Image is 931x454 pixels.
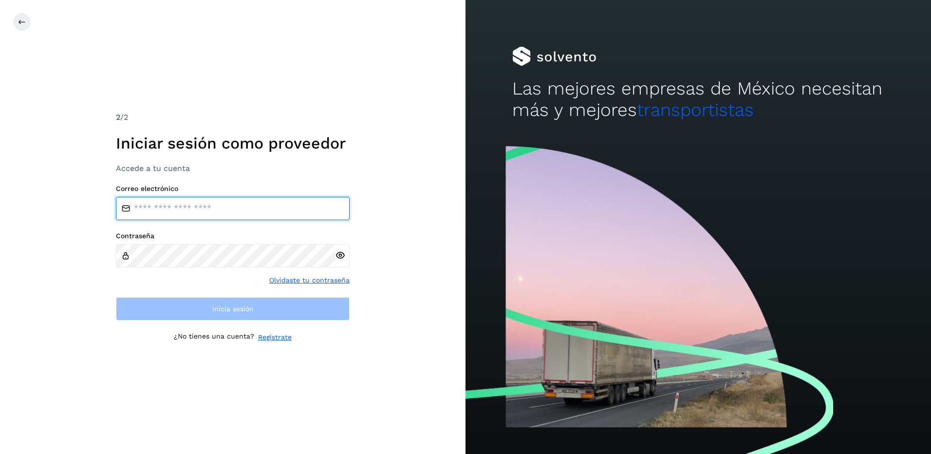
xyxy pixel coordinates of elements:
span: 2 [116,113,120,122]
h3: Accede a tu cuenta [116,164,350,173]
label: Correo electrónico [116,185,350,193]
div: /2 [116,112,350,123]
span: Inicia sesión [212,305,254,312]
a: Olvidaste tu contraseña [269,275,350,285]
p: ¿No tienes una cuenta? [174,332,254,342]
h2: Las mejores empresas de México necesitan más y mejores [512,78,885,121]
a: Regístrate [258,332,292,342]
h1: Iniciar sesión como proveedor [116,134,350,152]
button: Inicia sesión [116,297,350,321]
label: Contraseña [116,232,350,240]
span: transportistas [637,99,754,120]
